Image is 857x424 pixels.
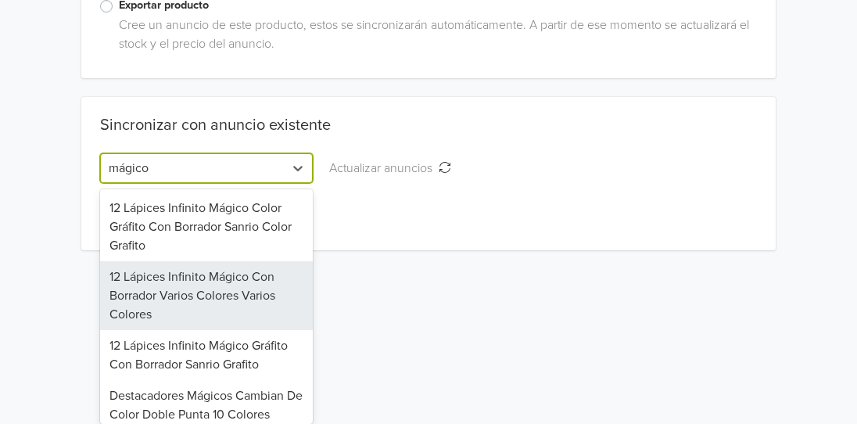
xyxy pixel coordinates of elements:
div: 12 Lápices Infinito Mágico Color Gráfito Con Borrador Sanrio Color Grafito [100,192,313,261]
span: Actualizar anuncios [329,160,439,176]
div: 12 Lápices Infinito Mágico Con Borrador Varios Colores Varios Colores [100,261,313,330]
div: 12 Lápices Infinito Mágico Gráfito Con Borrador Sanrio Grafito [100,330,313,380]
div: Cree un anuncio de este producto, estos se sincronizarán automáticamente. A partir de ese momento... [113,16,757,59]
div: Sincronizar con anuncio existente [100,116,331,135]
button: Actualizar anuncios [319,153,461,183]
